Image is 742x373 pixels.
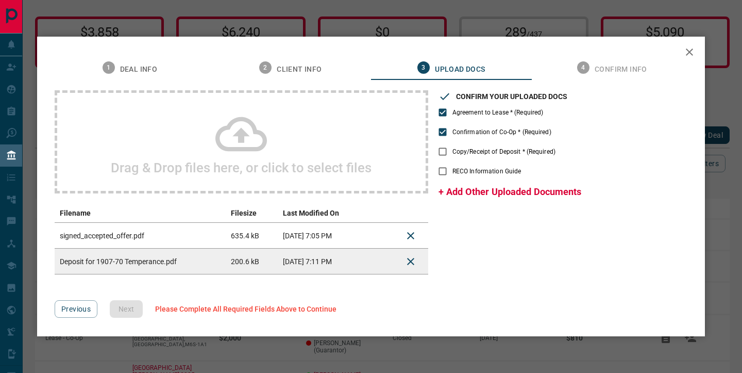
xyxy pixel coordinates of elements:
text: 1 [107,64,110,71]
span: Upload Docs [435,65,485,74]
span: Agreement to Lease * (Required) [452,108,544,117]
h3: CONFIRM YOUR UPLOADED DOCS [456,92,567,101]
text: 2 [264,64,267,71]
td: Deposit for 1907-70 Temperance.pdf [55,249,226,274]
th: Filesize [226,204,278,223]
td: signed_accepted_offer.pdf [55,223,226,249]
td: 200.6 kB [226,249,278,274]
text: 3 [422,64,426,71]
span: + Add Other Uploaded Documents [439,186,581,197]
th: download action column [367,204,393,223]
button: Delete [398,223,423,248]
div: Drag & Drop files here, or click to select files [55,90,428,193]
h2: Drag & Drop files here, or click to select files [111,160,372,175]
button: Delete [398,249,423,274]
th: Last Modified On [278,204,367,223]
th: Filename [55,204,226,223]
span: RECO Information Guide [452,167,521,176]
td: [DATE] 7:11 PM [278,249,367,274]
th: delete file action column [393,204,428,223]
button: Previous [55,300,97,318]
span: Copy/Receipt of Deposit * (Required) [452,147,555,156]
span: Please Complete All Required Fields Above to Continue [155,305,336,313]
td: 635.4 kB [226,223,278,249]
span: Deal Info [120,65,158,74]
span: Confirmation of Co-Op * (Required) [452,127,551,137]
span: Client Info [277,65,322,74]
td: [DATE] 7:05 PM [278,223,367,249]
